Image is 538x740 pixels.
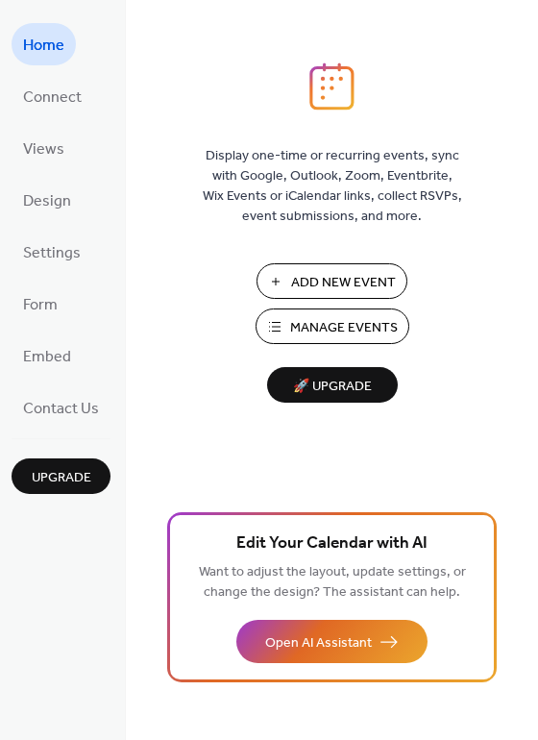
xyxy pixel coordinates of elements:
a: Views [12,127,76,169]
span: Edit Your Calendar with AI [236,530,428,557]
span: Manage Events [290,318,398,338]
span: Display one-time or recurring events, sync with Google, Outlook, Zoom, Eventbrite, Wix Events or ... [203,146,462,227]
span: Settings [23,238,81,269]
span: Design [23,186,71,217]
span: Upgrade [32,468,91,488]
a: Form [12,283,69,325]
span: Open AI Assistant [265,633,372,654]
button: Open AI Assistant [236,620,428,663]
span: Views [23,135,64,165]
img: logo_icon.svg [309,62,354,111]
a: Home [12,23,76,65]
button: Upgrade [12,458,110,494]
span: Form [23,290,58,321]
button: Add New Event [257,263,407,299]
span: Embed [23,342,71,373]
span: Contact Us [23,394,99,425]
a: Embed [12,334,83,377]
a: Design [12,179,83,221]
a: Connect [12,75,93,117]
a: Settings [12,231,92,273]
a: Contact Us [12,386,110,429]
button: Manage Events [256,308,409,344]
button: 🚀 Upgrade [267,367,398,403]
span: 🚀 Upgrade [279,374,386,400]
span: Want to adjust the layout, update settings, or change the design? The assistant can help. [199,559,466,605]
span: Add New Event [291,273,396,293]
span: Connect [23,83,82,113]
span: Home [23,31,64,62]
